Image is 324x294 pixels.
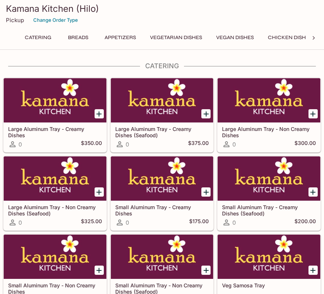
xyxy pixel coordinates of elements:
[212,32,258,43] button: Vegan Dishes
[188,140,209,149] h5: $375.00
[115,126,209,138] h5: Large Aluminum Tray - Creamy Dishes (Seafood)
[3,156,107,231] a: Large Aluminum Tray - Non Creamy Dishes (Seafood)0$325.00
[201,266,211,275] button: Add Small Aluminum Tray - Non Creamy Dishes (Seafood)
[8,204,102,216] h5: Large Aluminum Tray - Non Creamy Dishes (Seafood)
[264,32,316,43] button: Chicken Dishes
[111,156,214,201] div: Small Aluminum Tray - Creamy Dishes
[308,266,318,275] button: Add Veg Samosa Tray
[218,156,320,201] div: Small Aluminum Tray - Creamy Dishes (Seafood)
[4,235,106,279] div: Small Aluminum Tray - Non Creamy Dishes
[3,62,321,70] h4: Catering
[222,126,316,138] h5: Large Aluminum Tray - Non Creamy Dishes
[294,140,316,149] h5: $300.00
[126,141,129,148] span: 0
[6,3,318,14] h3: Kamana Kitchen (Hilo)
[4,156,106,201] div: Large Aluminum Tray - Non Creamy Dishes (Seafood)
[6,17,24,24] p: Pickup
[4,78,106,122] div: Large Aluminum Tray - Creamy Dishes
[100,32,140,43] button: Appetizers
[95,109,104,118] button: Add Large Aluminum Tray - Creamy Dishes
[308,187,318,197] button: Add Small Aluminum Tray - Creamy Dishes (Seafood)
[18,141,22,148] span: 0
[218,78,320,122] div: Large Aluminum Tray - Non Creamy Dishes
[8,126,102,138] h5: Large Aluminum Tray - Creamy Dishes
[18,219,22,226] span: 0
[218,235,320,279] div: Veg Samosa Tray
[115,204,209,216] h5: Small Aluminum Tray - Creamy Dishes
[217,156,321,231] a: Small Aluminum Tray - Creamy Dishes (Seafood)0$200.00
[222,204,316,216] h5: Small Aluminum Tray - Creamy Dishes (Seafood)
[146,32,206,43] button: Vegetarian Dishes
[95,266,104,275] button: Add Small Aluminum Tray - Non Creamy Dishes
[21,32,55,43] button: Catering
[30,14,81,26] button: Change Order Type
[222,282,316,288] h5: Veg Samosa Tray
[308,109,318,118] button: Add Large Aluminum Tray - Non Creamy Dishes
[201,109,211,118] button: Add Large Aluminum Tray - Creamy Dishes (Seafood)
[294,218,316,227] h5: $200.00
[61,32,95,43] button: Breads
[111,78,214,122] div: Large Aluminum Tray - Creamy Dishes (Seafood)
[95,187,104,197] button: Add Large Aluminum Tray - Non Creamy Dishes (Seafood)
[232,141,236,148] span: 0
[201,187,211,197] button: Add Small Aluminum Tray - Creamy Dishes
[111,235,214,279] div: Small Aluminum Tray - Non Creamy Dishes (Seafood)
[110,78,214,152] a: Large Aluminum Tray - Creamy Dishes (Seafood)0$375.00
[232,219,236,226] span: 0
[217,78,321,152] a: Large Aluminum Tray - Non Creamy Dishes0$300.00
[81,218,102,227] h5: $325.00
[189,218,209,227] h5: $175.00
[81,140,102,149] h5: $350.00
[126,219,129,226] span: 0
[3,78,107,152] a: Large Aluminum Tray - Creamy Dishes0$350.00
[110,156,214,231] a: Small Aluminum Tray - Creamy Dishes0$175.00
